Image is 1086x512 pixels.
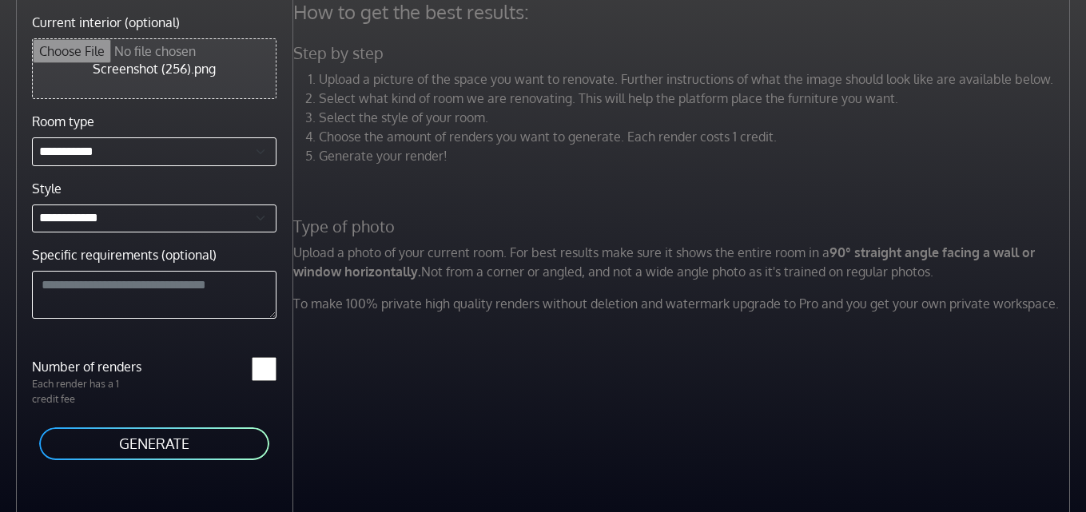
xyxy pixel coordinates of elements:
[32,245,217,264] label: Specific requirements (optional)
[22,357,154,376] label: Number of renders
[32,112,94,131] label: Room type
[319,89,1074,108] li: Select what kind of room we are renovating. This will help the platform place the furniture you w...
[319,108,1074,127] li: Select the style of your room.
[284,243,1084,281] p: Upload a photo of your current room. For best results make sure it shows the entire room in a Not...
[284,294,1084,313] p: To make 100% private high quality renders without deletion and watermark upgrade to Pro and you g...
[284,216,1084,236] h5: Type of photo
[284,43,1084,63] h5: Step by step
[319,146,1074,165] li: Generate your render!
[38,426,271,462] button: GENERATE
[319,127,1074,146] li: Choose the amount of renders you want to generate. Each render costs 1 credit.
[32,13,180,32] label: Current interior (optional)
[32,179,62,198] label: Style
[293,244,1035,280] strong: 90° straight angle facing a wall or window horizontally.
[22,376,154,407] p: Each render has a 1 credit fee
[319,69,1074,89] li: Upload a picture of the space you want to renovate. Further instructions of what the image should...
